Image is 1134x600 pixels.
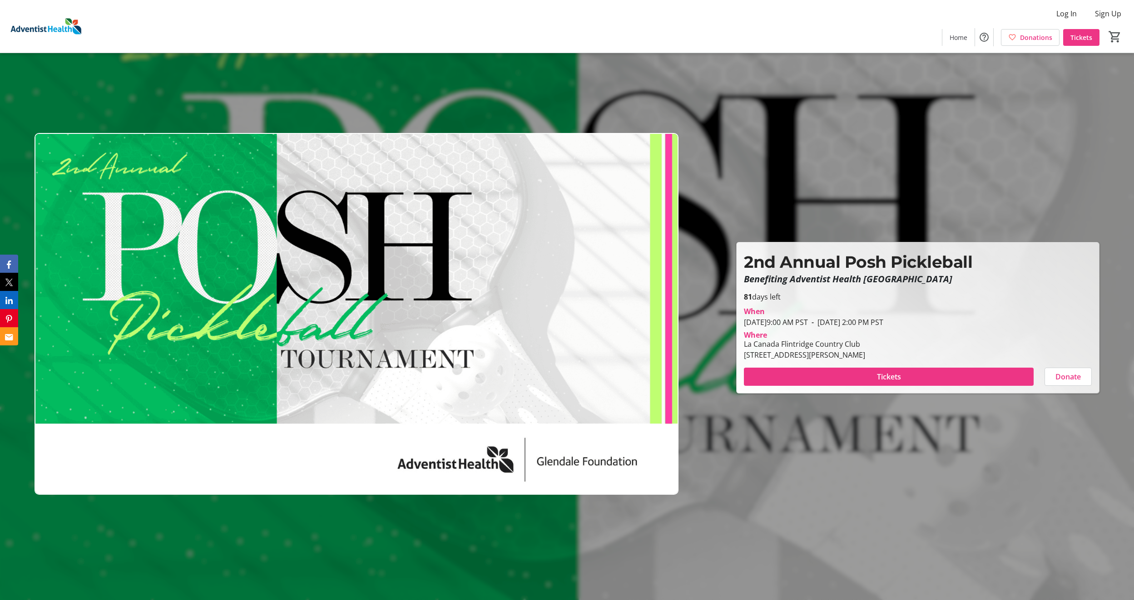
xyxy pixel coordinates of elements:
[744,317,808,327] span: [DATE] 9:00 AM PST
[744,331,767,339] div: Where
[744,368,1034,386] button: Tickets
[808,317,883,327] span: [DATE] 2:00 PM PST
[744,250,1092,274] p: 2nd Annual Posh Pickleball
[744,273,952,285] em: Benefiting Adventist Health [GEOGRAPHIC_DATA]
[975,28,993,46] button: Help
[942,29,975,46] a: Home
[1049,6,1084,21] button: Log In
[1020,33,1052,42] span: Donations
[744,291,1092,302] p: days left
[808,317,817,327] span: -
[1055,371,1081,382] span: Donate
[5,4,86,49] img: Adventist Health's Logo
[950,33,967,42] span: Home
[744,339,865,349] div: La Canada Flintridge Country Club
[1095,8,1121,19] span: Sign Up
[744,292,752,302] span: 81
[1056,8,1077,19] span: Log In
[1045,368,1092,386] button: Donate
[744,306,765,317] div: When
[1063,29,1099,46] a: Tickets
[877,371,901,382] span: Tickets
[744,349,865,360] div: [STREET_ADDRESS][PERSON_NAME]
[35,133,679,495] img: Campaign CTA Media Photo
[1001,29,1060,46] a: Donations
[1088,6,1129,21] button: Sign Up
[1107,29,1123,45] button: Cart
[1070,33,1092,42] span: Tickets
